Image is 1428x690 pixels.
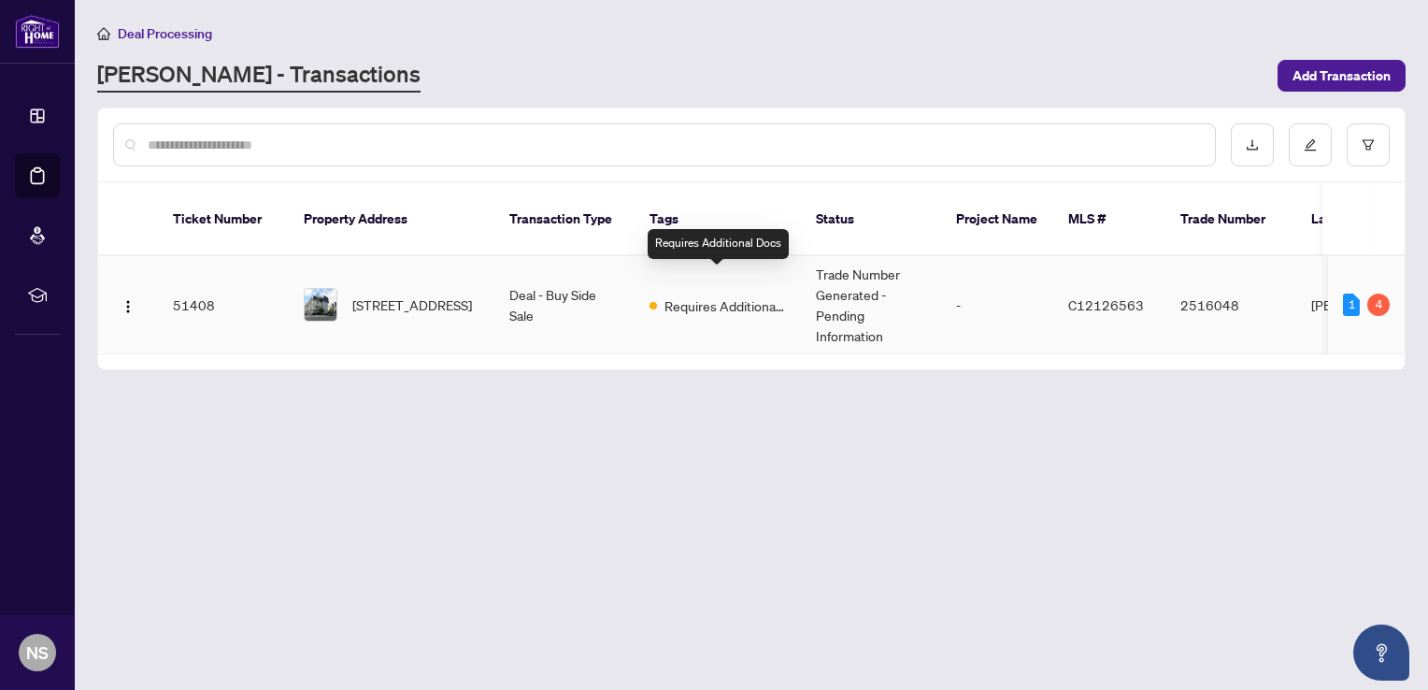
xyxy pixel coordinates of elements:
[801,256,941,354] td: Trade Number Generated - Pending Information
[1278,60,1406,92] button: Add Transaction
[97,59,421,93] a: [PERSON_NAME] - Transactions
[305,289,336,321] img: thumbnail-img
[1165,183,1296,256] th: Trade Number
[1165,256,1296,354] td: 2516048
[941,256,1053,354] td: -
[1347,123,1390,166] button: filter
[352,295,472,315] span: [STREET_ADDRESS]
[1231,123,1274,166] button: download
[801,183,941,256] th: Status
[1068,296,1144,313] span: C12126563
[158,183,289,256] th: Ticket Number
[289,183,494,256] th: Property Address
[494,256,635,354] td: Deal - Buy Side Sale
[1343,294,1360,316] div: 1
[97,27,110,40] span: home
[118,25,212,42] span: Deal Processing
[113,290,143,320] button: Logo
[1289,123,1332,166] button: edit
[1353,625,1409,681] button: Open asap
[1362,138,1375,151] span: filter
[1304,138,1317,151] span: edit
[26,640,49,666] span: NS
[1367,294,1390,316] div: 4
[635,183,801,256] th: Tags
[121,299,136,314] img: Logo
[1292,61,1391,91] span: Add Transaction
[15,14,60,49] img: logo
[941,183,1053,256] th: Project Name
[494,183,635,256] th: Transaction Type
[648,229,789,259] div: Requires Additional Docs
[1246,138,1259,151] span: download
[158,256,289,354] td: 51408
[1053,183,1165,256] th: MLS #
[664,295,786,316] span: Requires Additional Docs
